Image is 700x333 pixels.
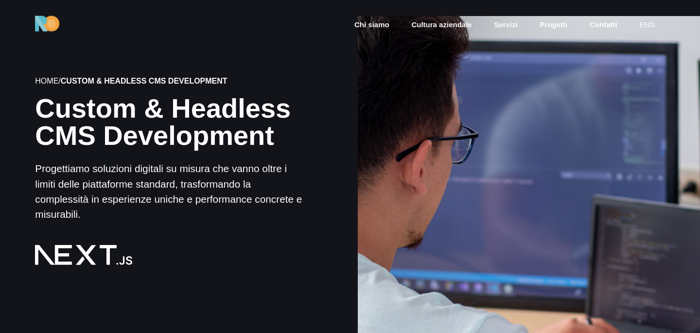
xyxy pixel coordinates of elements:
a: Contatti [589,19,618,31]
span: / [35,77,227,85]
a: eng [638,19,656,31]
strong: Custom & Headless CMS Development [61,77,227,85]
a: Cultura aziendale [410,19,472,31]
a: Servizi [493,19,518,31]
a: Progetti [539,19,569,31]
a: Home [35,77,58,85]
img: Ride On Agency [35,16,59,32]
p: Progettiamo soluzioni digitali su misura che vanno oltre i limiti delle piattaforme standard, tra... [35,161,307,222]
h1: Custom & Headless CMS Development [35,95,307,149]
a: Chi siamo [353,19,390,31]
